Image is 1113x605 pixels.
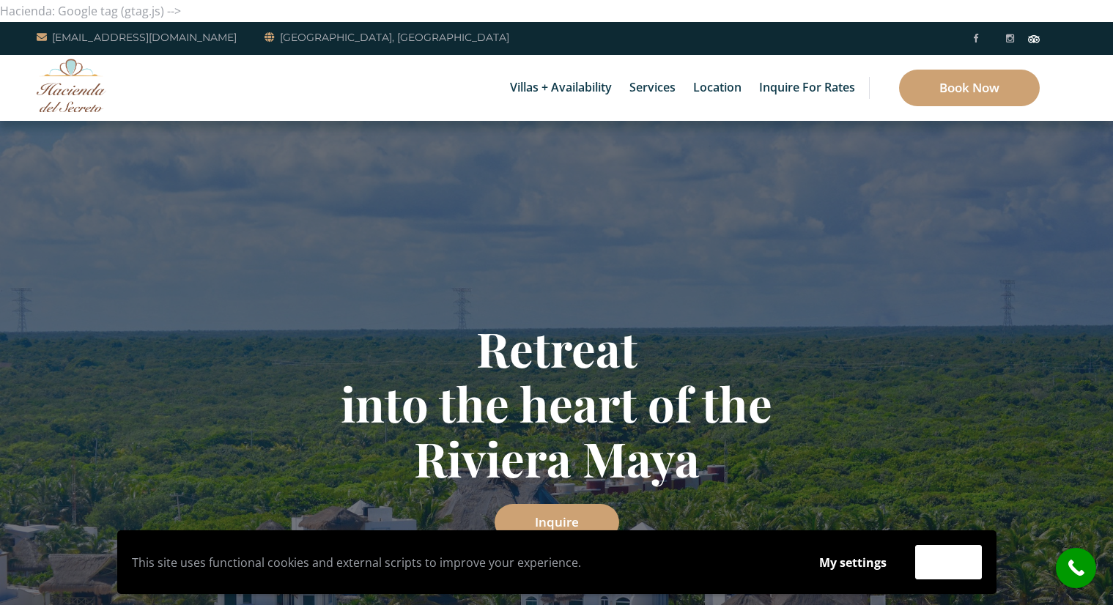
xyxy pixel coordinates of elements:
a: Book Now [899,70,1040,106]
a: Inquire [495,504,619,541]
a: [GEOGRAPHIC_DATA], [GEOGRAPHIC_DATA] [265,29,509,46]
a: Villas + Availability [503,55,619,121]
h1: Retreat into the heart of the Riviera Maya [128,321,986,486]
button: My settings [805,546,901,579]
p: This site uses functional cookies and external scripts to improve your experience. [132,552,791,574]
button: Accept [915,545,982,579]
a: [EMAIL_ADDRESS][DOMAIN_NAME] [37,29,237,46]
a: Inquire for Rates [752,55,862,121]
a: Location [686,55,749,121]
img: Tripadvisor_logomark.svg [1028,35,1040,42]
a: Services [622,55,683,121]
a: call [1056,548,1096,588]
i: call [1060,552,1092,584]
img: Awesome Logo [37,59,106,112]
